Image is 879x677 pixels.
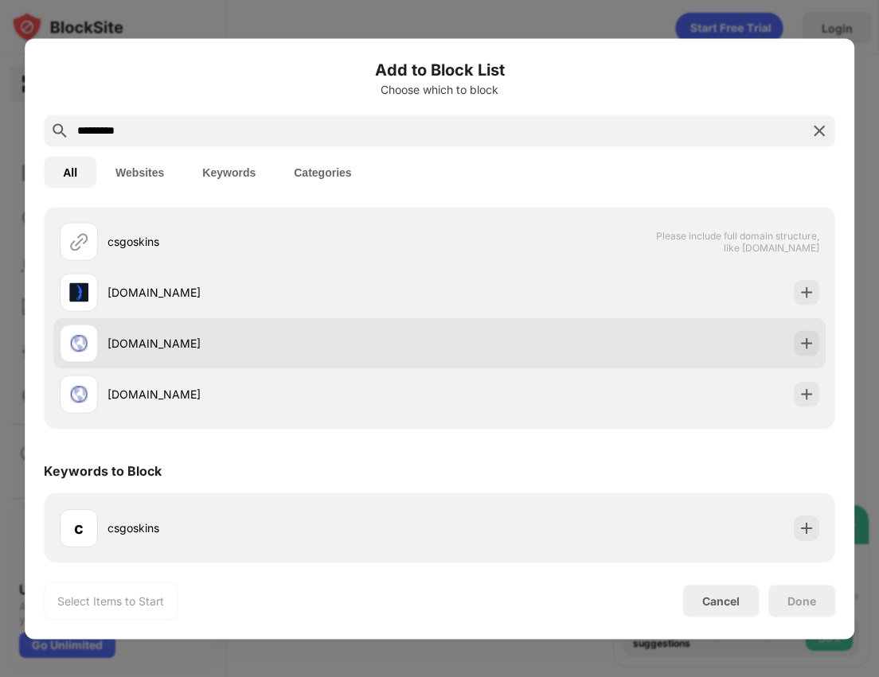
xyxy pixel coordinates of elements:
span: Please include full domain structure, like [DOMAIN_NAME] [655,229,819,253]
img: search-close [810,121,829,140]
img: favicons [69,333,88,352]
div: Cancel [702,594,740,608]
div: csgoskins [107,233,439,250]
div: Keywords to Block [44,462,162,478]
button: Websites [96,156,183,188]
h6: Add to Block List [44,57,835,81]
button: All [44,156,96,188]
img: favicons [69,282,88,302]
div: [DOMAIN_NAME] [107,386,439,403]
div: Done [787,594,816,607]
div: [DOMAIN_NAME] [107,335,439,352]
button: Categories [275,156,370,188]
button: Keywords [183,156,275,188]
img: url.svg [69,232,88,251]
div: c [74,516,84,539]
div: [DOMAIN_NAME] [107,284,439,301]
div: Choose which to block [44,83,835,95]
div: Select Items to Start [57,593,164,609]
img: favicons [69,384,88,403]
div: csgoskins [107,519,439,536]
img: search.svg [50,121,69,140]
